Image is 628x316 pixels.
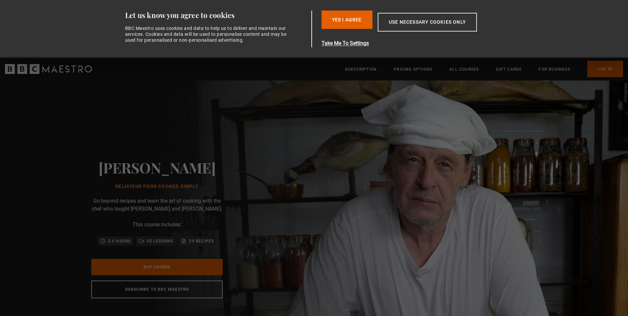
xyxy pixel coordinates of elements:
[322,39,508,47] button: Take Me To Settings
[322,11,372,29] button: Yes I Agree
[91,259,223,275] a: Buy Course
[394,66,432,73] a: Pricing Options
[345,66,377,73] a: Subscription
[125,11,309,20] div: Let us know you agree to cookies
[125,25,291,43] div: BBC Maestro uses cookies and data to help us to deliver and maintain our services. Cookies and da...
[91,281,223,298] a: Subscribe to BBC Maestro
[133,221,182,229] p: This course includes:
[108,238,131,244] p: 3.5 hours
[146,238,173,244] p: 35 lessons
[91,197,223,213] p: Go beyond recipes and learn the art of cooking with the chef who taught [PERSON_NAME] and [PERSON...
[189,238,214,244] p: 29 recipes
[5,64,92,74] svg: BBC Maestro
[378,13,477,32] button: Use necessary cookies only
[496,66,522,73] a: Gift Cards
[345,61,623,77] nav: Primary
[587,61,623,77] a: Log In
[449,66,479,73] a: All Courses
[539,66,570,73] a: For business
[99,184,216,189] h1: Delicious Food Cooked Simply
[99,159,216,176] h2: [PERSON_NAME]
